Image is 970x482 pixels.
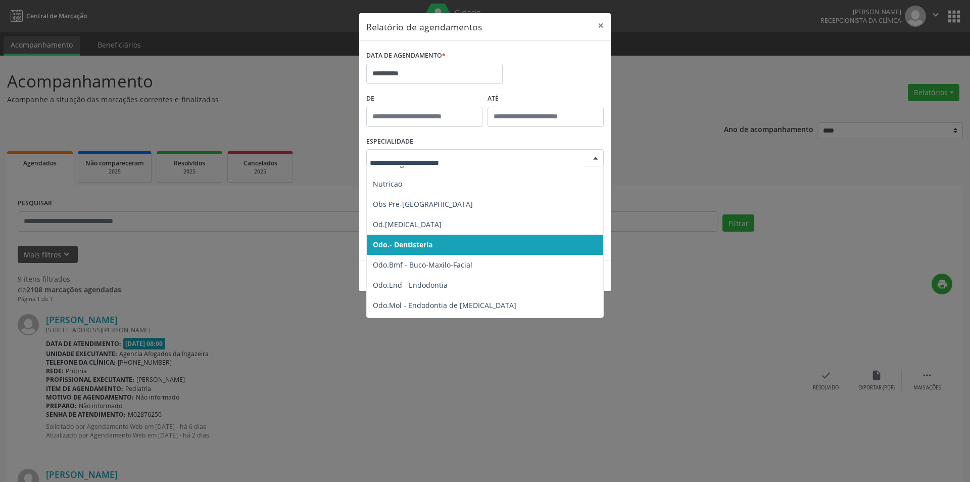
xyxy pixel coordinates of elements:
button: Close [591,13,611,38]
span: Odo.Bmf - Buco-Maxilo-Facial [373,260,472,270]
span: Nutricao [373,179,402,189]
h5: Relatório de agendamentos [366,20,482,33]
span: Obs Pre-[GEOGRAPHIC_DATA] [373,199,473,209]
span: Odo.End - Endodontia [373,280,448,290]
label: ESPECIALIDADE [366,134,413,150]
span: Odo.Mol - Endodontia de [MEDICAL_DATA] [373,300,516,310]
label: ATÉ [488,91,604,107]
label: DATA DE AGENDAMENTO [366,48,446,64]
span: Odo.- Dentisteria [373,240,432,249]
span: Od.[MEDICAL_DATA] [373,220,442,229]
label: De [366,91,482,107]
